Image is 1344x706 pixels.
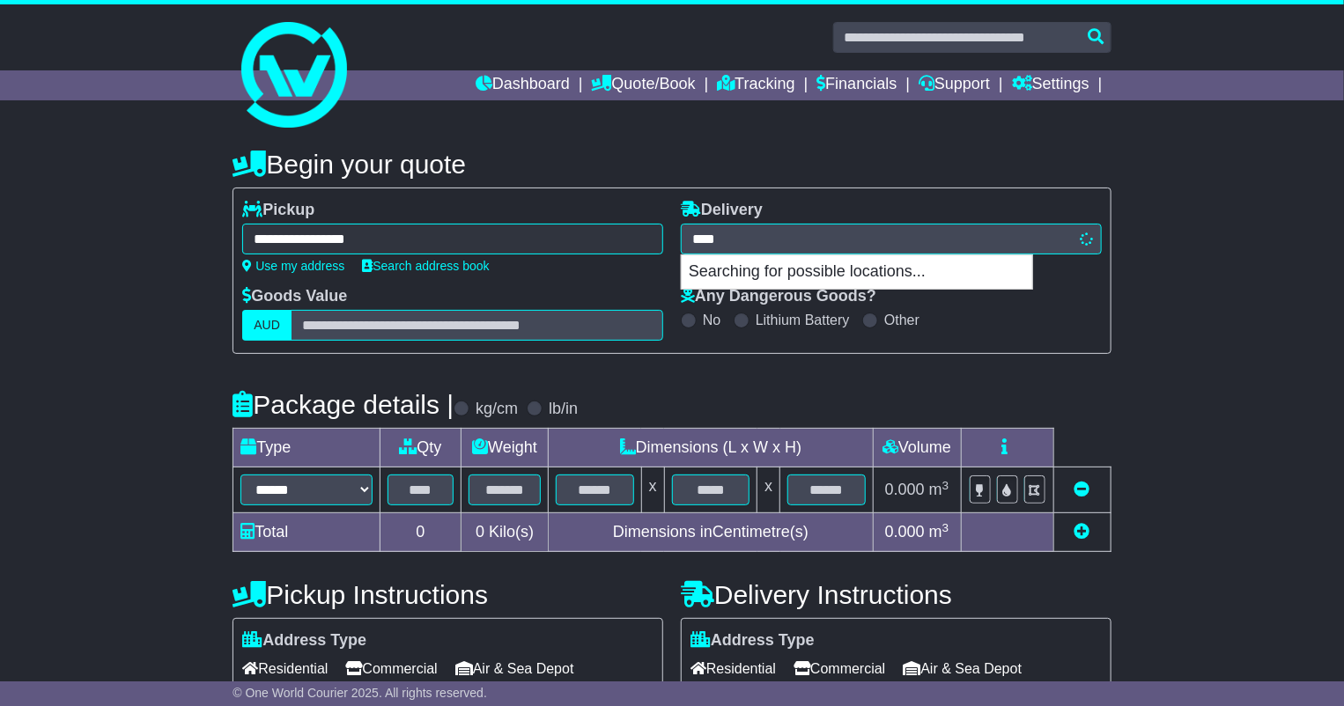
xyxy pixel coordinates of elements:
[681,201,763,220] label: Delivery
[919,70,990,100] a: Support
[681,287,876,306] label: Any Dangerous Goods?
[233,429,380,467] td: Type
[756,312,850,328] label: Lithium Battery
[681,224,1102,254] typeahead: Please provide city
[476,400,518,419] label: kg/cm
[717,70,794,100] a: Tracking
[682,255,1032,289] p: Searching for possible locations...
[233,513,380,552] td: Total
[903,655,1022,682] span: Air & Sea Depot
[816,70,897,100] a: Financials
[242,259,344,273] a: Use my address
[242,655,328,682] span: Residential
[929,481,949,498] span: m
[1074,523,1090,541] a: Add new item
[873,429,961,467] td: Volume
[885,523,925,541] span: 0.000
[380,513,462,552] td: 0
[942,479,949,492] sup: 3
[461,429,549,467] td: Weight
[942,521,949,534] sup: 3
[345,655,437,682] span: Commercial
[885,481,925,498] span: 0.000
[233,686,487,700] span: © One World Courier 2025. All rights reserved.
[242,287,347,306] label: Goods Value
[703,312,720,328] label: No
[380,429,462,467] td: Qty
[242,310,292,341] label: AUD
[476,523,484,541] span: 0
[549,429,873,467] td: Dimensions (L x W x H)
[476,70,570,100] a: Dashboard
[884,312,919,328] label: Other
[681,580,1111,609] h4: Delivery Instructions
[455,655,574,682] span: Air & Sea Depot
[549,400,578,419] label: lb/in
[641,467,664,513] td: x
[549,513,873,552] td: Dimensions in Centimetre(s)
[1074,481,1090,498] a: Remove this item
[242,201,314,220] label: Pickup
[592,70,696,100] a: Quote/Book
[233,390,454,419] h4: Package details |
[929,523,949,541] span: m
[242,631,366,651] label: Address Type
[461,513,549,552] td: Kilo(s)
[1012,70,1089,100] a: Settings
[794,655,885,682] span: Commercial
[757,467,780,513] td: x
[690,655,776,682] span: Residential
[233,580,663,609] h4: Pickup Instructions
[690,631,815,651] label: Address Type
[233,150,1111,179] h4: Begin your quote
[362,259,489,273] a: Search address book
